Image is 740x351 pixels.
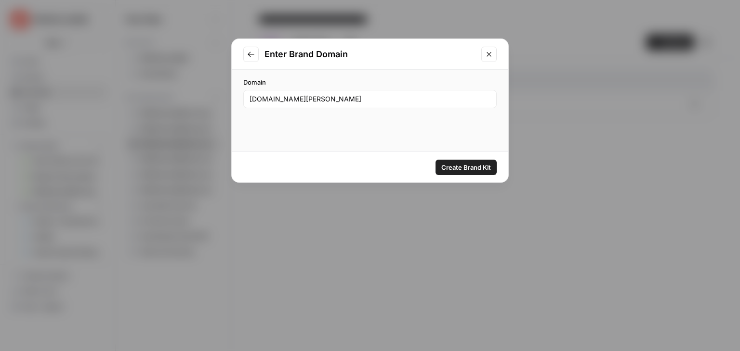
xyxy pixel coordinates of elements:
[436,160,497,175] button: Create Brand Kit
[441,163,491,172] span: Create Brand Kit
[243,47,259,62] button: Go to previous step
[243,77,497,87] label: Domain
[264,48,476,61] h2: Enter Brand Domain
[250,94,490,104] input: www.example.com
[481,47,497,62] button: Close modal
